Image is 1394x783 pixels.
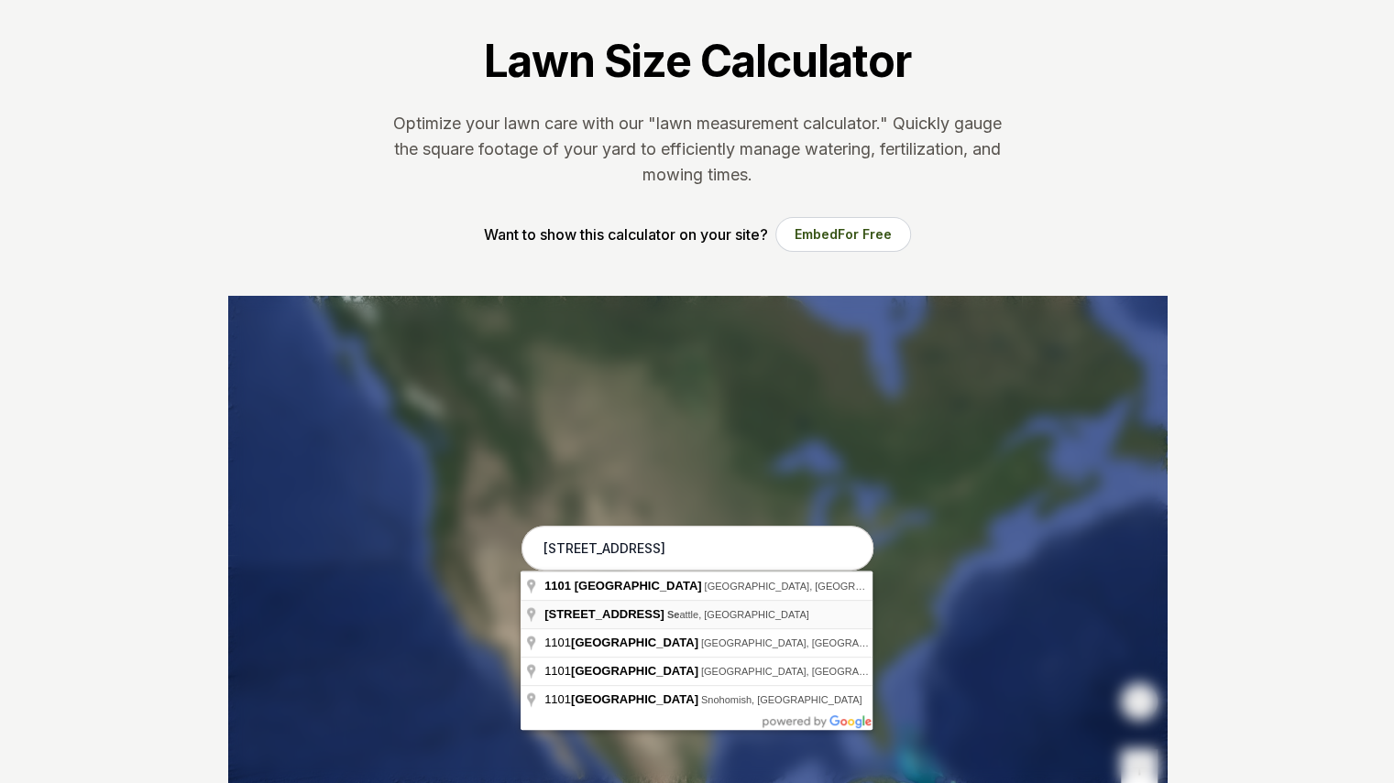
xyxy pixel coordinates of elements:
[701,666,917,677] span: [GEOGRAPHIC_DATA], [GEOGRAPHIC_DATA]
[667,609,679,620] span: Se
[775,217,911,252] button: EmbedFor Free
[701,637,917,648] span: [GEOGRAPHIC_DATA], [GEOGRAPHIC_DATA]
[521,526,873,571] input: Enter your address to get started
[544,579,571,593] span: 1101
[571,664,698,678] span: [GEOGRAPHIC_DATA]
[667,609,809,620] span: attle, [GEOGRAPHIC_DATA]
[838,226,892,242] span: For Free
[704,581,919,592] span: [GEOGRAPHIC_DATA], [GEOGRAPHIC_DATA]
[571,692,698,706] span: [GEOGRAPHIC_DATA]
[571,636,698,649] span: [GEOGRAPHIC_DATA]
[390,111,1005,188] p: Optimize your lawn care with our "lawn measurement calculator." Quickly gauge the square footage ...
[544,636,701,649] span: 1101
[483,34,910,89] h1: Lawn Size Calculator
[575,579,702,593] span: [GEOGRAPHIC_DATA]
[544,664,701,678] span: 1101
[544,692,701,706] span: 1101
[544,607,664,621] span: [STREET_ADDRESS]
[701,694,862,705] span: Snohomish, [GEOGRAPHIC_DATA]
[484,223,768,245] p: Want to show this calculator on your site?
